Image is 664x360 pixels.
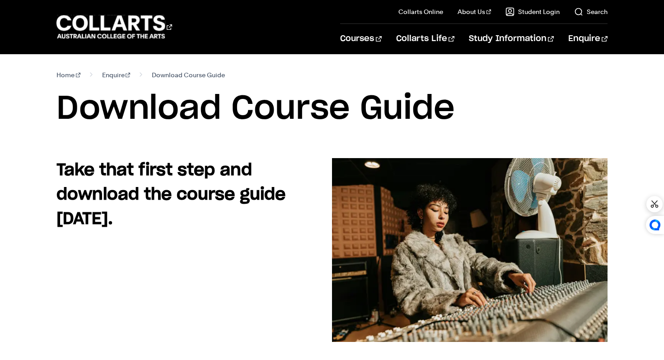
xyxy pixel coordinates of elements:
[568,24,608,54] a: Enquire
[152,69,225,81] span: Download Course Guide
[458,7,491,16] a: About Us
[398,7,443,16] a: Collarts Online
[505,7,560,16] a: Student Login
[56,14,172,40] div: Go to homepage
[574,7,608,16] a: Search
[340,24,381,54] a: Courses
[396,24,454,54] a: Collarts Life
[469,24,554,54] a: Study Information
[56,69,80,81] a: Home
[102,69,131,81] a: Enquire
[56,89,608,129] h1: Download Course Guide
[56,162,285,227] strong: Take that first step and download the course guide [DATE].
